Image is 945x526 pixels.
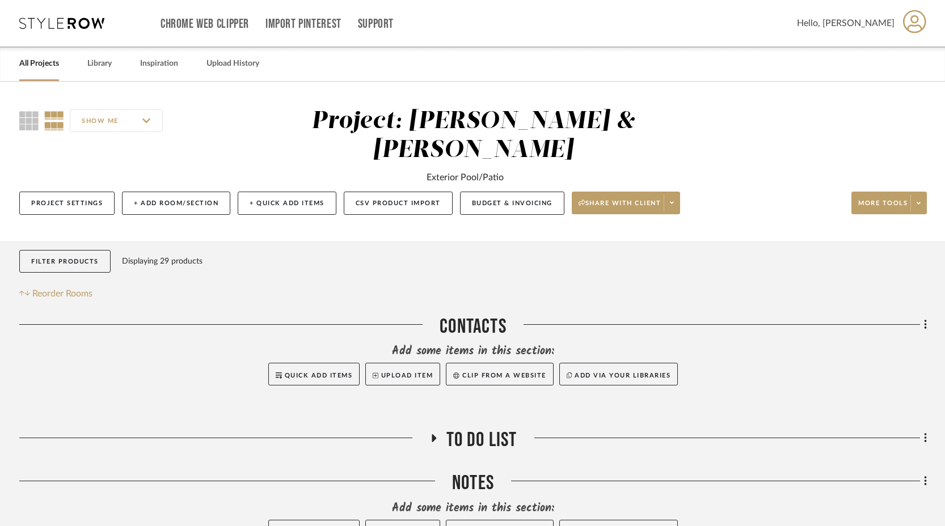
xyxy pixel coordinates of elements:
[161,19,249,29] a: Chrome Web Clipper
[122,250,202,273] div: Displaying 29 products
[358,19,394,29] a: Support
[268,363,360,385] button: Quick Add Items
[87,56,112,71] a: Library
[122,192,230,215] button: + Add Room/Section
[19,287,92,300] button: Reorder Rooms
[238,192,336,215] button: + Quick Add Items
[858,199,908,216] span: More tools
[19,250,111,273] button: Filter Products
[446,363,553,385] button: Clip from a website
[19,192,115,215] button: Project Settings
[797,16,895,30] span: Hello, [PERSON_NAME]
[579,199,661,216] span: Share with client
[559,363,678,385] button: Add via your libraries
[265,19,341,29] a: Import Pinterest
[365,363,440,385] button: Upload Item
[851,192,927,214] button: More tools
[344,192,453,215] button: CSV Product Import
[311,109,635,162] div: Project: [PERSON_NAME] & [PERSON_NAME]
[460,192,564,215] button: Budget & Invoicing
[19,56,59,71] a: All Projects
[572,192,681,214] button: Share with client
[446,428,517,452] span: To Do List
[285,372,353,379] span: Quick Add Items
[32,287,92,300] span: Reorder Rooms
[19,500,927,516] div: Add some items in this section:
[140,56,178,71] a: Inspiration
[19,343,927,359] div: Add some items in this section:
[427,171,504,184] div: Exterior Pool/Patio
[206,56,259,71] a: Upload History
